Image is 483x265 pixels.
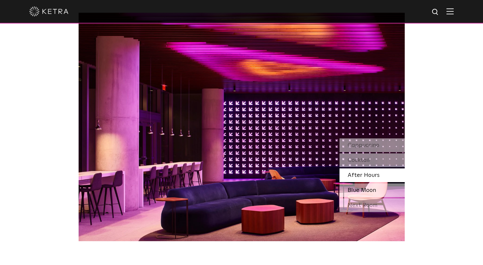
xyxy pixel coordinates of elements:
img: SS_SXSW_Desktop_Pink [79,13,405,241]
div: Next Room [340,198,405,212]
span: Cappuccino [348,142,379,148]
img: Hamburger%20Nav.svg [446,8,454,14]
span: Blue Moon [348,187,376,193]
span: After Hours [348,172,380,178]
img: ketra-logo-2019-white [29,7,68,16]
span: Cocktail [348,157,370,163]
img: search icon [431,8,440,16]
